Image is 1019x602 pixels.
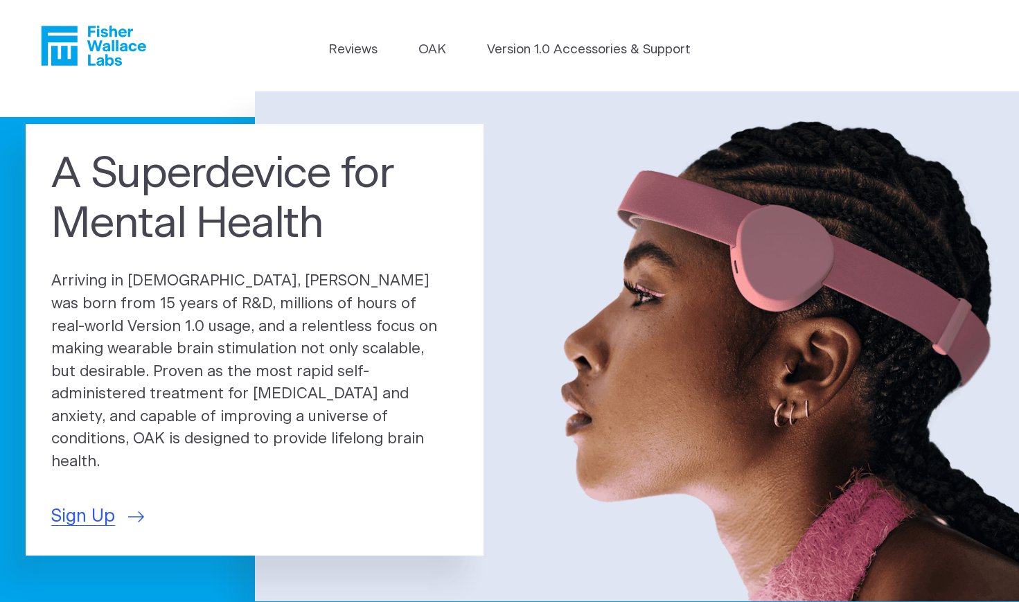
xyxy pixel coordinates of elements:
a: Fisher Wallace [41,26,146,66]
a: OAK [418,40,446,60]
p: Arriving in [DEMOGRAPHIC_DATA], [PERSON_NAME] was born from 15 years of R&D, millions of hours of... [51,270,458,473]
a: Sign Up [51,504,144,530]
a: Reviews [328,40,378,60]
h1: A Superdevice for Mental Health [51,150,458,249]
span: Sign Up [51,504,115,530]
a: Version 1.0 Accessories & Support [487,40,691,60]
